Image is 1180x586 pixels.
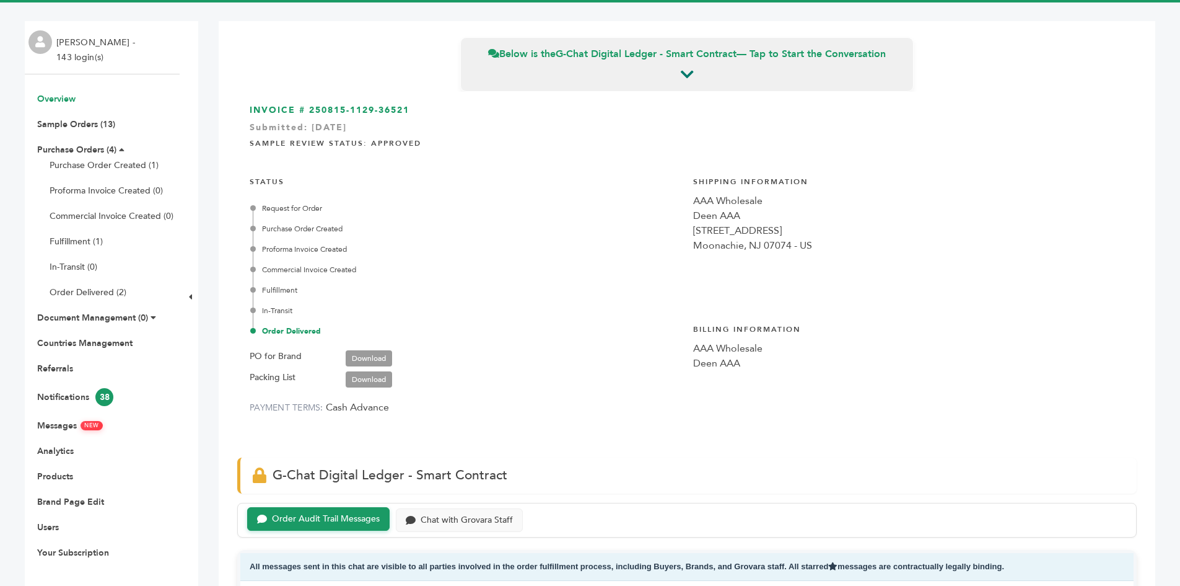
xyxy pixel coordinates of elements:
[253,285,681,296] div: Fulfillment
[50,236,103,247] a: Fulfillment (1)
[56,35,138,65] li: [PERSON_NAME] - 143 login(s)
[253,223,681,234] div: Purchase Order Created
[50,261,97,273] a: In-Transit (0)
[50,210,173,222] a: Commercial Invoice Created (0)
[693,341,1124,356] div: AAA Wholesale
[253,326,681,337] div: Order Delivered
[253,264,681,275] div: Commercial Invoice Created
[693,208,1124,223] div: Deen AAA
[37,547,109,559] a: Your Subscription
[81,421,103,430] span: NEW
[240,553,1134,581] div: All messages sent in this chat are visible to all parties involved in the order fulfillment proce...
[37,420,103,432] a: MessagesNEW
[556,47,736,61] strong: G-Chat Digital Ledger - Smart Contract
[346,371,392,388] a: Download
[253,244,681,255] div: Proforma Invoice Created
[37,312,148,324] a: Document Management (0)
[50,286,126,298] a: Order Delivered (2)
[326,401,389,414] span: Cash Advance
[37,445,74,457] a: Analytics
[250,370,295,385] label: Packing List
[253,305,681,316] div: In-Transit
[95,388,113,406] span: 38
[693,167,1124,193] h4: Shipping Information
[37,144,116,156] a: Purchase Orders (4)
[37,337,133,349] a: Countries Management
[346,350,392,366] a: Download
[37,391,113,403] a: Notifications38
[250,129,1124,155] h4: Sample Review Status: Approved
[37,471,73,482] a: Products
[250,167,681,193] h4: STATUS
[421,515,513,526] div: Chat with Grovara Staff
[693,315,1124,341] h4: Billing Information
[37,118,115,130] a: Sample Orders (13)
[693,193,1124,208] div: AAA Wholesale
[693,223,1124,238] div: [STREET_ADDRESS]
[37,363,73,375] a: Referrals
[28,30,52,54] img: profile.png
[50,185,163,197] a: Proforma Invoice Created (0)
[250,402,323,414] label: PAYMENT TERMS:
[488,47,886,61] span: Below is the — Tap to Start the Conversation
[272,514,380,525] div: Order Audit Trail Messages
[37,522,59,533] a: Users
[253,203,681,214] div: Request for Order
[273,466,507,484] span: G-Chat Digital Ledger - Smart Contract
[37,93,76,105] a: Overview
[250,104,1124,117] h3: INVOICE # 250815-1129-36521
[250,349,302,364] label: PO for Brand
[693,238,1124,253] div: Moonachie, NJ 07074 - US
[693,356,1124,371] div: Deen AAA
[37,496,104,508] a: Brand Page Edit
[50,159,159,171] a: Purchase Order Created (1)
[250,122,1124,140] div: Submitted: [DATE]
